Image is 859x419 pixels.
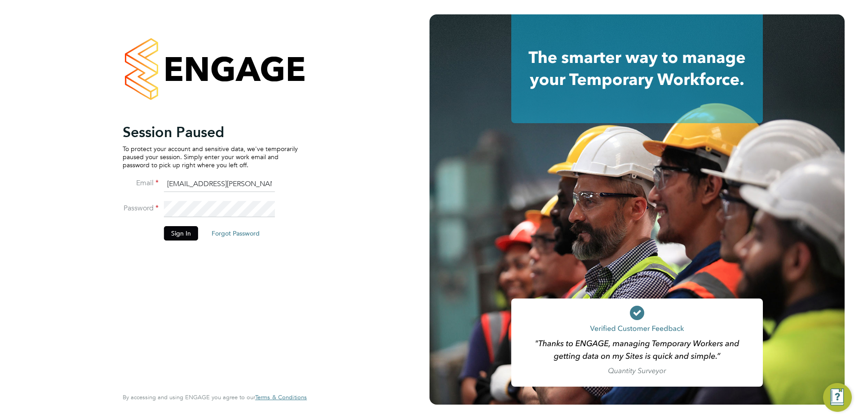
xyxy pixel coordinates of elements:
label: Password [123,204,159,213]
span: By accessing and using ENGAGE you agree to our [123,393,307,401]
h2: Session Paused [123,123,298,141]
button: Engage Resource Center [823,383,852,412]
button: Forgot Password [204,226,267,241]
p: To protect your account and sensitive data, we've temporarily paused your session. Simply enter y... [123,145,298,169]
label: Email [123,178,159,188]
button: Sign In [164,226,198,241]
a: Terms & Conditions [255,394,307,401]
input: Enter your work email... [164,176,275,192]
